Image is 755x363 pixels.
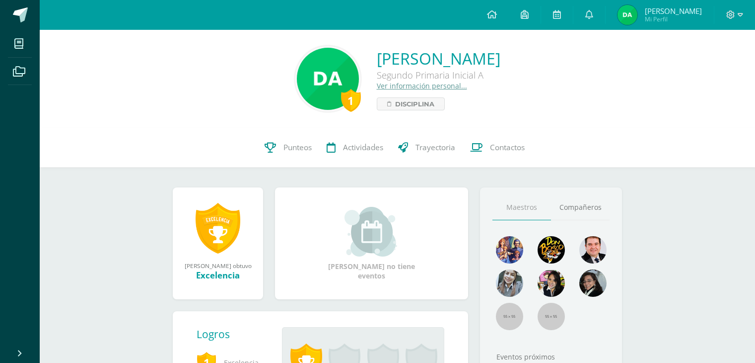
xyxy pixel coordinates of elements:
[197,327,274,341] div: Logros
[297,48,359,110] img: 576d49dada21f7f557ee68d27ea63d74.png
[283,142,312,153] span: Punteos
[579,270,607,297] img: 6377130e5e35d8d0020f001f75faf696.png
[341,89,361,112] div: 1
[496,303,523,330] img: 55x55
[183,270,253,281] div: Excelencia
[645,15,702,23] span: Mi Perfil
[377,69,500,81] div: Segundo Primaria Inicial A
[377,48,500,69] a: [PERSON_NAME]
[183,262,253,270] div: [PERSON_NAME] obtuvo
[415,142,455,153] span: Trayectoria
[391,128,463,168] a: Trayectoria
[492,352,610,362] div: Eventos próximos
[377,81,467,91] a: Ver información personal...
[579,236,607,264] img: 79570d67cb4e5015f1d97fde0ec62c05.png
[496,236,523,264] img: 88256b496371d55dc06d1c3f8a5004f4.png
[492,195,551,220] a: Maestros
[395,98,434,110] span: Disciplina
[538,270,565,297] img: ddcb7e3f3dd5693f9a3e043a79a89297.png
[344,207,399,257] img: event_small.png
[645,6,702,16] span: [PERSON_NAME]
[538,303,565,330] img: 55x55
[463,128,532,168] a: Contactos
[257,128,319,168] a: Punteos
[496,270,523,297] img: 45bd7986b8947ad7e5894cbc9b781108.png
[551,195,610,220] a: Compañeros
[490,142,525,153] span: Contactos
[377,97,445,110] a: Disciplina
[319,128,391,168] a: Actividades
[538,236,565,264] img: 29fc2a48271e3f3676cb2cb292ff2552.png
[343,142,383,153] span: Actividades
[322,207,421,280] div: [PERSON_NAME] no tiene eventos
[618,5,637,25] img: f645a1e54c3c4cc8e183a50ad53a921b.png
